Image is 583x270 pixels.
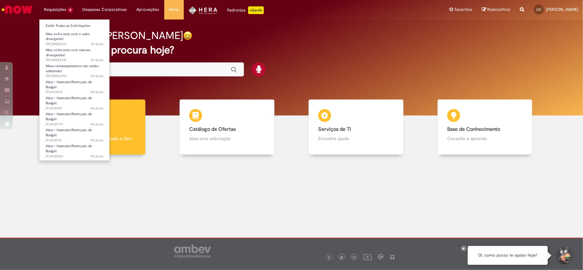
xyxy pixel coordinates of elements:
time: 28/08/2025 10:07:02 [91,58,103,62]
time: 20/08/2025 15:08:11 [91,106,103,111]
img: logo_footer_ambev_rotulo_gray.png [174,245,211,258]
span: INC00522312 [46,42,103,47]
span: R13433072 [46,90,103,95]
time: 20/08/2025 15:26:18 [91,90,103,94]
div: Padroniza [227,6,264,14]
span: Despesas Corporativas [83,6,127,13]
a: Aberto R13432114 : Hera - Inserção\Remoção de Budget [39,127,110,140]
img: ServiceNow [1,3,34,16]
span: 8d atrás [91,106,103,111]
a: Serviços de TI Encontre ajuda [292,99,421,155]
a: Aberto R13432024 : Hera - Inserção\Remoção de Budget [39,143,110,156]
img: logo_footer_workplace.png [378,254,384,260]
a: Tirar dúvidas Tirar dúvidas com Lupi Assist e Gen Ai [34,99,163,155]
a: Catálogo de Ofertas Abra uma solicitação [163,99,292,155]
img: happy-face.png [183,31,192,40]
time: 20/08/2025 14:40:02 [91,122,103,127]
time: 20/08/2025 11:40:07 [91,154,103,159]
span: R13432941 [46,106,103,111]
img: logo_footer_twitter.png [340,256,343,259]
p: Consulte e aprenda [447,135,522,142]
span: Hera - Inserção\Remoção de Budget [46,128,92,138]
span: Meu cofre esta com o valor divergente! [46,32,90,42]
time: 20/08/2025 11:53:51 [91,138,103,143]
span: 3h atrás [91,42,103,46]
span: 8d atrás [91,90,103,94]
a: Aberto R13433072 : Hera - Inserção\Remoção de Budget [39,79,110,92]
img: logo_footer_facebook.png [328,256,331,259]
span: LC [537,7,541,12]
span: Meus remanejamentos não estão refletindo! [46,64,99,74]
h2: Boa tarde, [PERSON_NAME] [53,30,183,41]
time: 26/08/2025 17:14:01 [91,74,103,78]
span: R13432114 [46,138,103,143]
span: Aprovações [137,6,159,13]
span: 8d atrás [91,122,103,127]
span: [PERSON_NAME] [546,7,578,12]
span: Meu cofre esta com valores divergentes! [46,48,90,58]
a: Aberto INC00522312 : Meu cofre esta com o valor divergente! [39,31,110,44]
a: Aberto INC00522341 : Meu cofre esta com valores divergentes! [39,47,110,60]
button: Iniciar Conversa de Suporte [554,246,573,265]
span: Requisições [44,6,66,13]
span: More [169,6,179,13]
a: Aberto INC00522195 : Meus remanejamentos não estão refletindo! [39,63,110,76]
span: Favoritos [455,6,472,13]
span: INC00522341 [46,58,103,63]
span: 3h atrás [91,58,103,62]
span: 9d atrás [91,138,103,143]
b: Catálogo de Ofertas [189,126,236,132]
span: Hera - Inserção\Remoção de Budget [46,80,92,90]
span: Hera - Inserção\Remoção de Budget [46,112,92,122]
span: R13432779 [46,122,103,127]
span: Hera - Inserção\Remoção de Budget [46,96,92,106]
a: Exibir Todas as Solicitações [39,22,110,29]
a: Rascunhos [482,7,510,13]
span: 8 [68,7,73,13]
img: logo_footer_linkedin.png [353,256,356,259]
span: 9d atrás [91,154,103,159]
span: R13432024 [46,154,103,159]
span: Hera - Inserção\Remoção de Budget [46,144,92,154]
a: Aberto R13432779 : Hera - Inserção\Remoção de Budget [39,111,110,124]
time: 28/08/2025 10:07:03 [91,42,103,46]
span: INC00522195 [46,74,103,79]
span: Rascunhos [487,6,510,12]
p: Abra uma solicitação [189,135,264,142]
img: logo_footer_youtube.png [363,253,372,261]
img: HeraLogo.png [189,6,218,14]
h2: O que você procura hoje? [53,44,530,56]
span: 2d atrás [91,74,103,78]
a: Base de Conhecimento Consulte e aprenda [420,99,549,155]
ul: Requisições [39,19,110,161]
b: Serviços de TI [318,126,351,132]
a: Aberto R13432941 : Hera - Inserção\Remoção de Budget [39,95,110,108]
div: Oi, como posso te ajudar hoje? [468,246,548,265]
p: Encontre ajuda [318,135,393,142]
img: logo_footer_naosei.png [390,254,395,260]
b: Base de Conhecimento [447,126,500,132]
p: +GenAi [248,6,264,14]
